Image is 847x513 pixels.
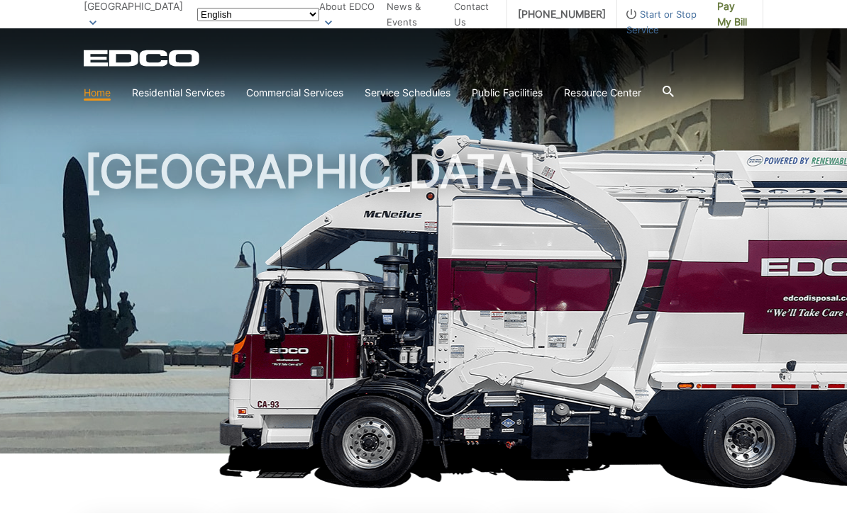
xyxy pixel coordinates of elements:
[132,85,225,101] a: Residential Services
[84,85,111,101] a: Home
[84,149,763,460] h1: [GEOGRAPHIC_DATA]
[365,85,450,101] a: Service Schedules
[472,85,543,101] a: Public Facilities
[564,85,641,101] a: Resource Center
[197,8,319,21] select: Select a language
[84,50,201,67] a: EDCD logo. Return to the homepage.
[246,85,343,101] a: Commercial Services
